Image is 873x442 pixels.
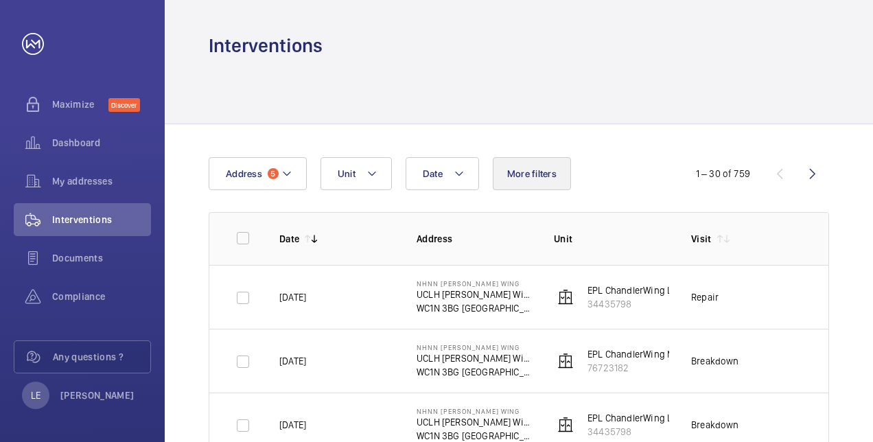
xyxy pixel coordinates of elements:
[557,417,574,433] img: elevator.svg
[108,98,140,112] span: Discover
[417,301,532,315] p: WC1N 3BG [GEOGRAPHIC_DATA]
[52,136,151,150] span: Dashboard
[209,157,307,190] button: Address5
[691,354,739,368] div: Breakdown
[321,157,392,190] button: Unit
[279,418,306,432] p: [DATE]
[417,232,532,246] p: Address
[417,288,532,301] p: UCLH [PERSON_NAME] Wing, [STREET_ADDRESS],
[226,168,262,179] span: Address
[52,174,151,188] span: My addresses
[696,167,750,181] div: 1 – 30 of 759
[268,168,279,179] span: 5
[338,168,356,179] span: Unit
[406,157,479,190] button: Date
[587,347,695,361] p: EPL ChandlerWing Mid 19
[279,354,306,368] p: [DATE]
[554,232,669,246] p: Unit
[587,361,695,375] p: 76723182
[417,343,532,351] p: NHNN [PERSON_NAME] Wing
[53,350,150,364] span: Any questions ?
[587,283,692,297] p: EPL ChandlerWing LH 20
[557,353,574,369] img: elevator.svg
[587,297,692,311] p: 34435798
[493,157,571,190] button: More filters
[507,168,557,179] span: More filters
[209,33,323,58] h1: Interventions
[557,289,574,305] img: elevator.svg
[423,168,443,179] span: Date
[587,411,692,425] p: EPL ChandlerWing LH 20
[417,365,532,379] p: WC1N 3BG [GEOGRAPHIC_DATA]
[587,425,692,439] p: 34435798
[31,388,40,402] p: LE
[691,418,739,432] div: Breakdown
[279,232,299,246] p: Date
[52,213,151,226] span: Interventions
[417,279,532,288] p: NHNN [PERSON_NAME] Wing
[52,97,108,111] span: Maximize
[60,388,135,402] p: [PERSON_NAME]
[417,415,532,429] p: UCLH [PERSON_NAME] Wing, [STREET_ADDRESS],
[691,232,712,246] p: Visit
[52,251,151,265] span: Documents
[691,290,719,304] div: Repair
[279,290,306,304] p: [DATE]
[417,407,532,415] p: NHNN [PERSON_NAME] Wing
[52,290,151,303] span: Compliance
[417,351,532,365] p: UCLH [PERSON_NAME] Wing, [STREET_ADDRESS],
